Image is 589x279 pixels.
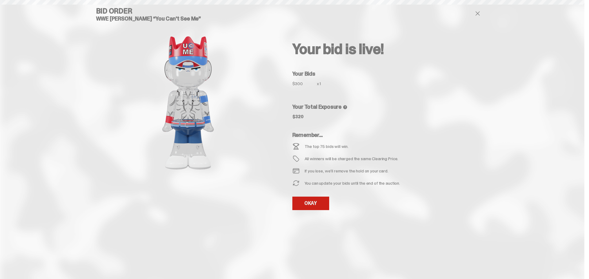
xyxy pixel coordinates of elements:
img: product image [127,26,249,179]
div: $320 [292,115,304,119]
h5: WWE [PERSON_NAME] “You Can't See Me” [96,16,280,21]
div: $300 [292,81,317,86]
div: You can update your bids until the end of the auction. [305,181,400,185]
a: OKAY [292,197,329,210]
h5: Your Total Exposure [292,104,489,110]
h5: Your Bids [292,71,489,77]
div: The top 75 bids will win. [305,144,349,149]
h4: Bid Order [96,7,280,15]
h2: Your bid is live! [292,42,489,56]
div: All winners will be charged the same Clearing Price. [305,156,449,161]
div: x 1 [317,81,327,89]
div: If you lose, we’ll remove the hold on your card. [305,169,388,173]
h5: Remember... [292,132,449,138]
